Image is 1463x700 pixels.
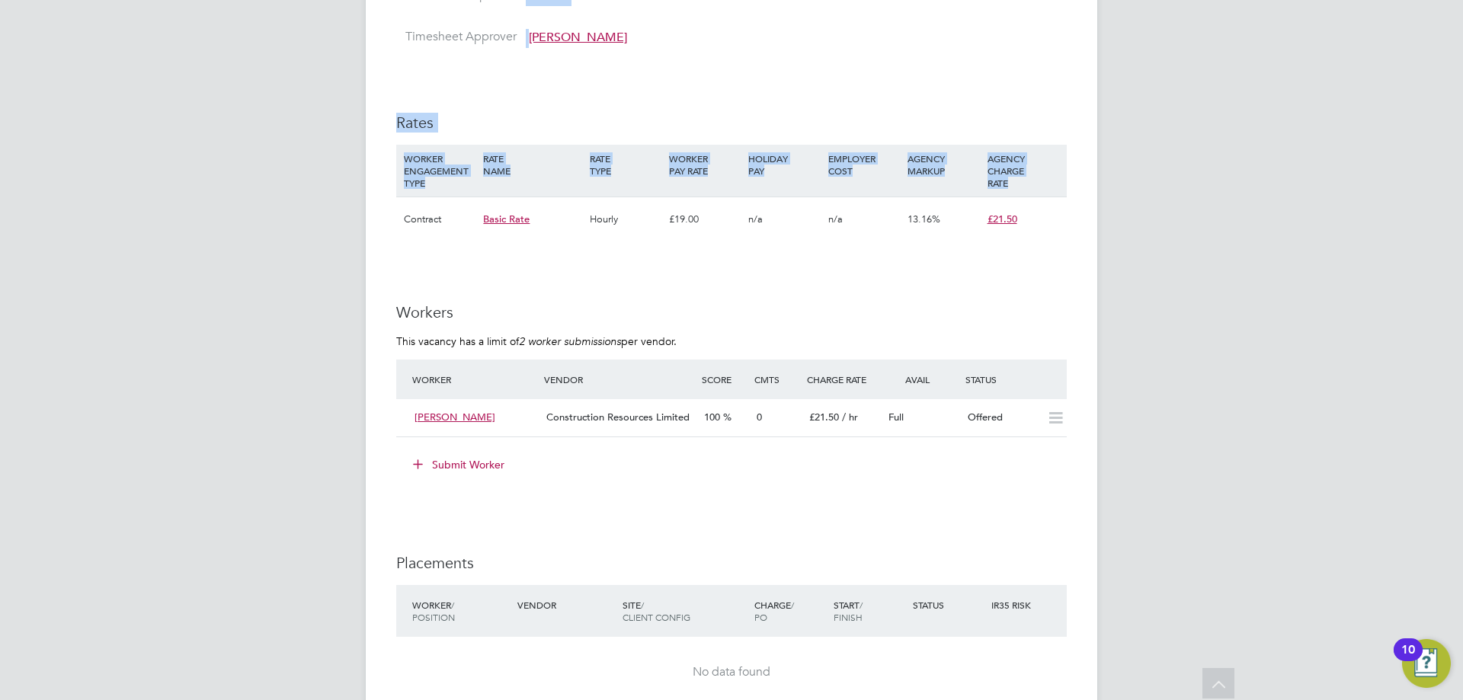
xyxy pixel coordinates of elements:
[396,29,517,45] label: Timesheet Approver
[408,366,540,393] div: Worker
[1402,639,1451,688] button: Open Resource Center, 10 new notifications
[904,145,983,184] div: AGENCY MARKUP
[803,366,882,393] div: Charge Rate
[483,213,530,225] span: Basic Rate
[962,405,1041,430] div: Offered
[396,113,1067,133] h3: Rates
[529,30,627,45] span: [PERSON_NAME]
[546,411,690,424] span: Construction Resources Limited
[744,145,824,184] div: HOLIDAY PAY
[412,599,455,623] span: / Position
[411,664,1052,680] div: No data found
[962,366,1067,393] div: Status
[754,599,794,623] span: / PO
[830,591,909,631] div: Start
[698,366,751,393] div: Score
[479,145,585,184] div: RATE NAME
[415,411,495,424] span: [PERSON_NAME]
[909,591,988,618] div: Status
[1401,650,1415,670] div: 10
[623,599,690,623] span: / Client Config
[619,591,751,631] div: Site
[751,366,803,393] div: Cmts
[988,213,1017,225] span: £21.50
[400,197,479,241] div: Contract
[665,197,744,241] div: £19.00
[809,411,839,424] span: £21.50
[514,591,619,618] div: Vendor
[751,591,830,631] div: Charge
[888,411,904,424] span: Full
[842,411,858,424] span: / hr
[402,452,517,477] button: Submit Worker
[984,145,1063,197] div: AGENCY CHARGE RATE
[665,145,744,184] div: WORKER PAY RATE
[540,366,698,393] div: Vendor
[519,334,621,348] em: 2 worker submissions
[396,334,1067,348] p: This vacancy has a limit of per vendor.
[396,302,1067,322] h3: Workers
[704,411,720,424] span: 100
[834,599,863,623] span: / Finish
[882,366,962,393] div: Avail
[400,145,479,197] div: WORKER ENGAGEMENT TYPE
[988,591,1040,618] div: IR35 Risk
[586,145,665,184] div: RATE TYPE
[748,213,763,225] span: n/a
[908,213,940,225] span: 13.16%
[396,553,1067,573] h3: Placements
[757,411,762,424] span: 0
[828,213,843,225] span: n/a
[408,591,514,631] div: Worker
[824,145,904,184] div: EMPLOYER COST
[586,197,665,241] div: Hourly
